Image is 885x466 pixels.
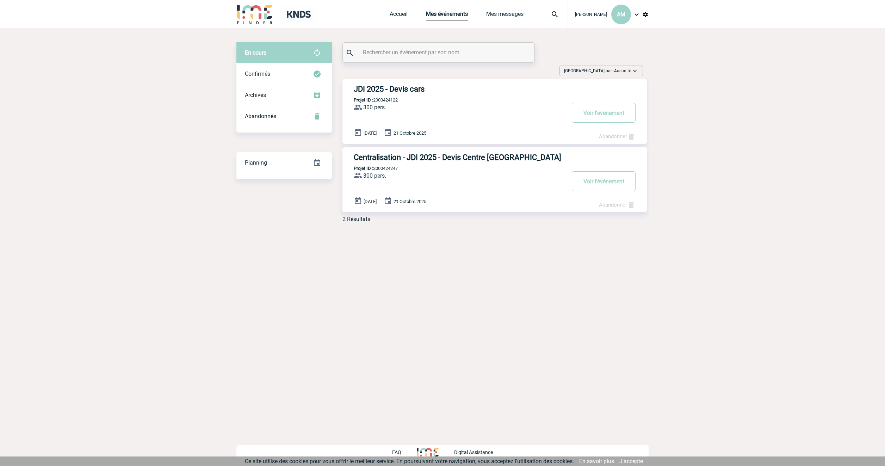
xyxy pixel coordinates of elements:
div: 2 Résultats [342,216,370,222]
img: http://www.idealmeetingsevents.fr/ [417,448,439,456]
a: Centralisation - JDI 2025 - Devis Centre [GEOGRAPHIC_DATA] [342,153,647,162]
span: AM [617,11,625,18]
a: JDI 2025 - Devis cars [342,85,647,93]
span: 300 pers. [363,172,386,179]
span: Confirmés [245,70,270,77]
img: IME-Finder [236,4,273,24]
button: Voir l'événement [572,103,636,123]
span: 21 Octobre 2025 [394,130,426,136]
a: Mes événements [426,11,468,20]
span: Archivés [245,92,266,98]
a: Abandonner [599,202,636,208]
img: baseline_expand_more_white_24dp-b.png [631,67,638,74]
a: J'accepte [619,458,643,465]
a: Abandonner [599,133,636,140]
a: Planning [236,152,332,173]
div: Retrouvez ici tous vos évènements avant confirmation [236,42,332,63]
p: 2000424122 [342,97,398,103]
p: 2000424247 [342,166,398,171]
span: [PERSON_NAME] [575,12,607,17]
b: Projet ID : [354,166,373,171]
div: Retrouvez ici tous les événements que vous avez décidé d'archiver [236,85,332,106]
p: FAQ [392,449,401,455]
input: Rechercher un événement par son nom [361,47,518,57]
h3: Centralisation - JDI 2025 - Devis Centre [GEOGRAPHIC_DATA] [354,153,565,162]
span: Abandonnés [245,113,276,119]
button: Voir l'événement [572,171,636,191]
a: En savoir plus [579,458,614,465]
span: [DATE] [364,199,377,204]
span: Ce site utilise des cookies pour vous offrir le meilleur service. En poursuivant votre navigation... [245,458,574,465]
span: [DATE] [364,130,377,136]
a: Mes messages [486,11,524,20]
span: En cours [245,49,266,56]
span: 21 Octobre 2025 [394,199,426,204]
span: 300 pers. [363,104,386,111]
span: Planning [245,159,267,166]
h3: JDI 2025 - Devis cars [354,85,565,93]
div: Retrouvez ici tous vos événements organisés par date et état d'avancement [236,152,332,173]
div: Retrouvez ici tous vos événements annulés [236,106,332,127]
span: [GEOGRAPHIC_DATA] par : [564,67,631,74]
b: Projet ID : [354,97,373,103]
p: Digital Assistance [454,449,493,455]
span: Aucun tri [614,68,631,73]
a: Accueil [390,11,408,20]
a: FAQ [392,448,417,455]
